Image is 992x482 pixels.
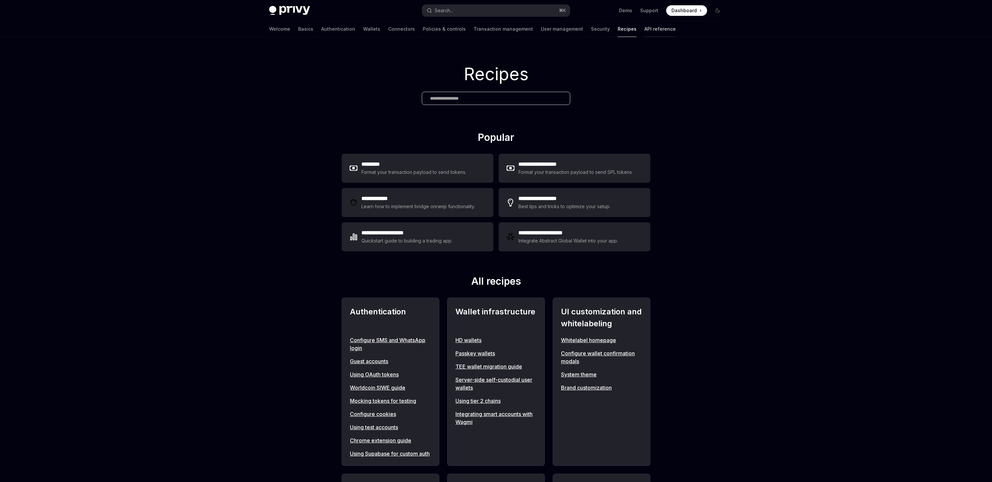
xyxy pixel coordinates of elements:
[350,423,431,431] a: Using test accounts
[350,410,431,418] a: Configure cookies
[455,363,537,370] a: TEE wallet migration guide
[618,21,636,37] a: Recipes
[518,237,619,245] div: Integrate Abstract Global Wallet into your app.
[350,336,431,352] a: Configure SMS and WhatsApp login
[640,7,658,14] a: Support
[561,384,642,392] a: Brand customization
[518,168,634,176] div: Format your transaction payload to send SPL tokens.
[559,8,566,13] span: ⌘ K
[455,397,537,405] a: Using tier 2 chains
[350,306,431,330] h2: Authentication
[666,5,707,16] a: Dashboard
[561,349,642,365] a: Configure wallet confirmation modals
[350,357,431,365] a: Guest accounts
[361,237,453,245] div: Quickstart guide to building a trading app.
[342,131,650,146] h2: Popular
[342,154,493,183] a: **** ****Format your transaction payload to send tokens.
[350,436,431,444] a: Chrome extension guide
[422,5,570,16] button: Search...⌘K
[671,7,697,14] span: Dashboard
[435,7,453,15] div: Search...
[455,349,537,357] a: Passkey wallets
[350,450,431,458] a: Using Supabase for custom auth
[350,397,431,405] a: Mocking tokens for testing
[712,5,723,16] button: Toggle dark mode
[455,306,537,330] h2: Wallet infrastructure
[455,410,537,426] a: Integrating smart accounts with Wagmi
[455,336,537,344] a: HD wallets
[619,7,632,14] a: Demo
[561,336,642,344] a: Whitelabel homepage
[321,21,355,37] a: Authentication
[363,21,380,37] a: Wallets
[269,21,290,37] a: Welcome
[361,168,467,176] div: Format your transaction payload to send tokens.
[591,21,610,37] a: Security
[350,370,431,378] a: Using OAuth tokens
[342,275,650,290] h2: All recipes
[423,21,466,37] a: Policies & controls
[644,21,676,37] a: API reference
[518,203,611,210] div: Best tips and tricks to optimize your setup.
[455,376,537,392] a: Server-side self-custodial user wallets
[269,6,310,15] img: dark logo
[561,370,642,378] a: System theme
[388,21,415,37] a: Connectors
[474,21,533,37] a: Transaction management
[350,384,431,392] a: Worldcoin SIWE guide
[361,203,477,210] div: Learn how to implement bridge onramp functionality.
[298,21,313,37] a: Basics
[561,306,642,330] h2: UI customization and whitelabeling
[342,188,493,217] a: **** **** ***Learn how to implement bridge onramp functionality.
[541,21,583,37] a: User management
